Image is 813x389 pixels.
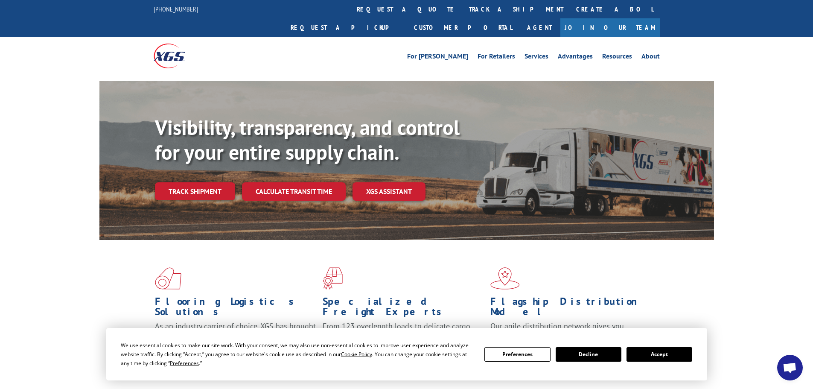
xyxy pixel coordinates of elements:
[407,53,468,62] a: For [PERSON_NAME]
[525,53,548,62] a: Services
[323,267,343,290] img: xgs-icon-focused-on-flooring-red
[519,18,560,37] a: Agent
[560,18,660,37] a: Join Our Team
[777,355,803,380] a: Open chat
[353,182,425,201] a: XGS ASSISTANT
[484,347,550,362] button: Preferences
[323,296,484,321] h1: Specialized Freight Experts
[155,296,316,321] h1: Flooring Logistics Solutions
[155,267,181,290] img: xgs-icon-total-supply-chain-intelligence-red
[602,53,632,62] a: Resources
[170,360,199,367] span: Preferences
[242,182,346,201] a: Calculate transit time
[121,341,474,368] div: We use essential cookies to make our site work. With your consent, we may also use non-essential ...
[556,347,621,362] button: Decline
[154,5,198,13] a: [PHONE_NUMBER]
[490,267,520,290] img: xgs-icon-flagship-distribution-model-red
[641,53,660,62] a: About
[558,53,593,62] a: Advantages
[408,18,519,37] a: Customer Portal
[341,351,372,358] span: Cookie Policy
[478,53,515,62] a: For Retailers
[284,18,408,37] a: Request a pickup
[490,321,647,341] span: Our agile distribution network gives you nationwide inventory management on demand.
[627,347,692,362] button: Accept
[323,321,484,359] p: From 123 overlength loads to delicate cargo, our experienced staff knows the best way to move you...
[490,296,652,321] h1: Flagship Distribution Model
[155,182,235,200] a: Track shipment
[155,114,460,165] b: Visibility, transparency, and control for your entire supply chain.
[106,328,707,380] div: Cookie Consent Prompt
[155,321,316,351] span: As an industry carrier of choice, XGS has brought innovation and dedication to flooring logistics...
